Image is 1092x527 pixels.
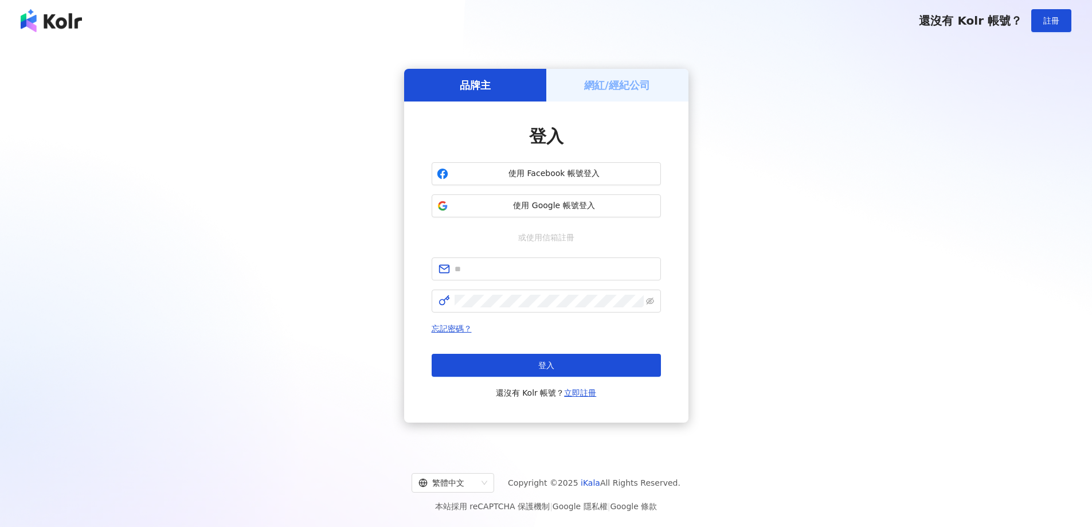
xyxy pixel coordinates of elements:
[453,200,656,212] span: 使用 Google 帳號登入
[581,478,600,487] a: iKala
[529,126,563,146] span: 登入
[646,297,654,305] span: eye-invisible
[432,354,661,377] button: 登入
[610,502,657,511] a: Google 條款
[418,474,477,492] div: 繁體中文
[550,502,553,511] span: |
[919,14,1022,28] span: 還沒有 Kolr 帳號？
[1031,9,1071,32] button: 註冊
[496,386,597,400] span: 還沒有 Kolr 帳號？
[432,324,472,333] a: 忘記密碼？
[1043,16,1059,25] span: 註冊
[553,502,608,511] a: Google 隱私權
[453,168,656,179] span: 使用 Facebook 帳號登入
[21,9,82,32] img: logo
[564,388,596,397] a: 立即註冊
[432,194,661,217] button: 使用 Google 帳號登入
[460,78,491,92] h5: 品牌主
[432,162,661,185] button: 使用 Facebook 帳號登入
[584,78,650,92] h5: 網紅/經紀公司
[435,499,657,513] span: 本站採用 reCAPTCHA 保護機制
[608,502,610,511] span: |
[508,476,680,490] span: Copyright © 2025 All Rights Reserved.
[538,361,554,370] span: 登入
[510,231,582,244] span: 或使用信箱註冊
